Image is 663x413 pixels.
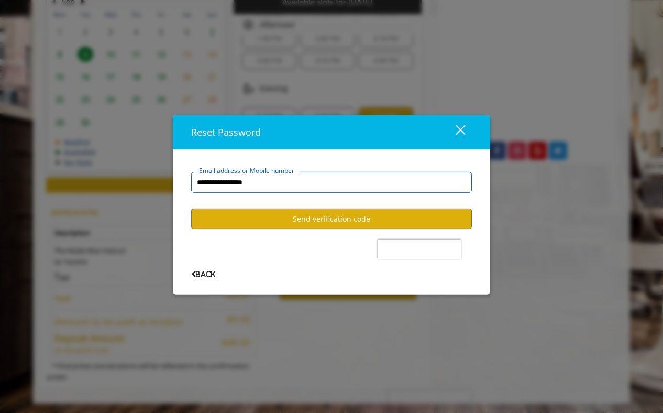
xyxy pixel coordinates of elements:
iframe: reCAPTCHA [378,240,461,259]
button: Send verification code [191,209,472,229]
input: Email address or Mobile number [191,172,472,193]
label: Email address or Mobile number [194,166,300,176]
div: close dialog [444,124,465,140]
span: Reset Password [191,126,261,138]
button: close dialog [436,122,472,143]
span: Back [191,271,215,278]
